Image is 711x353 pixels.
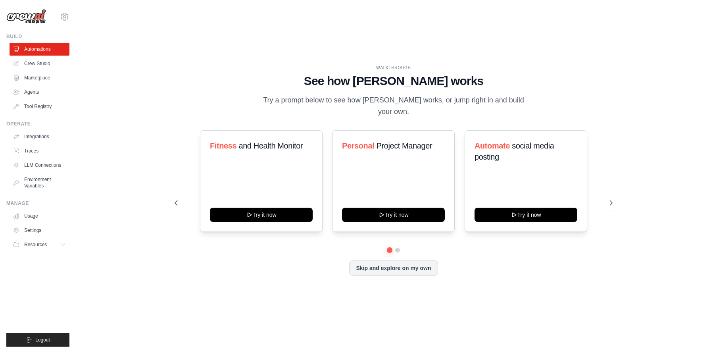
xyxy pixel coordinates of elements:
[10,224,69,237] a: Settings
[238,141,303,150] span: and Health Monitor
[377,141,432,150] span: Project Manager
[342,208,445,222] button: Try it now
[6,121,69,127] div: Operate
[6,9,46,24] img: Logo
[6,200,69,206] div: Manage
[6,33,69,40] div: Build
[260,95,527,118] p: Try a prompt below to see how [PERSON_NAME] works, or jump right in and build your own.
[349,260,438,276] button: Skip and explore on my own
[10,57,69,70] a: Crew Studio
[210,141,236,150] span: Fitness
[10,238,69,251] button: Resources
[24,241,47,248] span: Resources
[35,337,50,343] span: Logout
[10,71,69,84] a: Marketplace
[10,100,69,113] a: Tool Registry
[10,130,69,143] a: Integrations
[671,315,711,353] iframe: Chat Widget
[10,145,69,157] a: Traces
[475,208,577,222] button: Try it now
[475,141,554,161] span: social media posting
[10,159,69,172] a: LLM Connections
[10,210,69,222] a: Usage
[342,141,374,150] span: Personal
[175,74,613,88] h1: See how [PERSON_NAME] works
[10,86,69,98] a: Agents
[210,208,313,222] button: Try it now
[175,65,613,71] div: WALKTHROUGH
[10,173,69,192] a: Environment Variables
[10,43,69,56] a: Automations
[6,333,69,347] button: Logout
[475,141,510,150] span: Automate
